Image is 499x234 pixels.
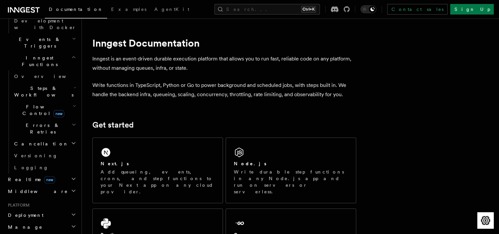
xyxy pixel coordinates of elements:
span: Errors & Retries [12,122,72,135]
button: Errors & Retries [12,119,78,138]
p: Write durable step functions in any Node.js app and run on servers or serverless. [234,169,348,195]
span: Overview [14,74,82,79]
p: Inngest is an event-driven durable execution platform that allows you to run fast, reliable code ... [92,54,356,73]
a: AgentKit [150,2,193,18]
span: AgentKit [154,7,189,12]
span: Versioning [14,153,58,158]
h1: Inngest Documentation [92,37,356,49]
button: Events & Triggers [5,33,78,52]
a: Get started [92,120,134,130]
button: Search...Ctrl+K [214,4,320,15]
a: Node.jsWrite durable step functions in any Node.js app and run on servers or serverless. [226,137,356,203]
button: Cancellation [12,138,78,150]
span: Inngest Functions [5,55,71,68]
span: Flow Control [12,103,73,117]
button: Toggle dark mode [360,5,376,13]
span: Logging [14,165,48,170]
button: Flow Controlnew [12,101,78,119]
a: Logging [12,162,78,174]
button: Steps & Workflows [12,82,78,101]
kbd: Ctrl+K [301,6,316,13]
span: Steps & Workflows [12,85,74,98]
span: Events & Triggers [5,36,72,49]
span: new [44,176,55,183]
span: new [53,110,64,117]
a: Examples [107,2,150,18]
span: Platform [5,203,30,208]
button: Middleware [5,185,78,197]
h2: Node.js [234,160,266,167]
a: Documentation [45,2,107,19]
button: Deployment [5,209,78,221]
a: Overview [12,70,78,82]
p: Add queueing, events, crons, and step functions to your Next app on any cloud provider. [101,169,215,195]
button: Manage [5,221,78,233]
h2: Next.js [101,160,129,167]
a: Versioning [12,150,78,162]
button: Realtimenew [5,174,78,185]
a: Development with Docker [12,15,78,33]
span: Documentation [49,7,103,12]
span: Examples [111,7,146,12]
a: Sign Up [450,4,494,15]
span: Manage [5,224,43,230]
button: Inngest Functions [5,52,78,70]
div: Inngest Functions [5,70,78,174]
a: Next.jsAdd queueing, events, crons, and step functions to your Next app on any cloud provider. [92,137,223,203]
span: Cancellation [12,140,69,147]
span: Realtime [5,176,55,183]
p: Write functions in TypeScript, Python or Go to power background and scheduled jobs, with steps bu... [92,81,356,99]
span: Deployment [5,212,44,218]
span: Middleware [5,188,68,195]
a: Contact sales [387,4,448,15]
